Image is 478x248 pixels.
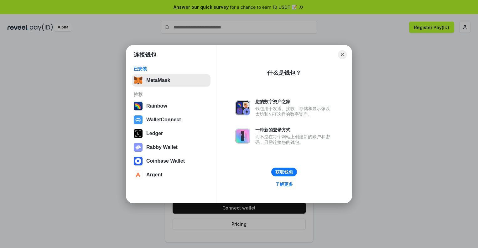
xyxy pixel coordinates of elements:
div: 什么是钱包？ [267,69,301,77]
div: 推荐 [134,92,209,97]
div: Argent [146,172,163,178]
img: svg+xml,%3Csvg%20width%3D%2228%22%20height%3D%2228%22%20viewBox%3D%220%200%2028%2028%22%20fill%3D... [134,170,143,179]
img: svg+xml,%3Csvg%20width%3D%2228%22%20height%3D%2228%22%20viewBox%3D%220%200%2028%2028%22%20fill%3D... [134,115,143,124]
button: 获取钱包 [271,168,297,176]
img: svg+xml,%3Csvg%20xmlns%3D%22http%3A%2F%2Fwww.w3.org%2F2000%2Fsvg%22%20fill%3D%22none%22%20viewBox... [235,129,250,144]
img: svg+xml,%3Csvg%20xmlns%3D%22http%3A%2F%2Fwww.w3.org%2F2000%2Fsvg%22%20fill%3D%22none%22%20viewBox... [134,143,143,152]
div: Coinbase Wallet [146,158,185,164]
div: Ledger [146,131,163,136]
div: Rabby Wallet [146,144,178,150]
div: Rainbow [146,103,167,109]
button: Close [338,50,347,59]
button: Rainbow [132,100,210,112]
div: WalletConnect [146,117,181,123]
div: 已安装 [134,66,209,72]
button: Coinbase Wallet [132,155,210,167]
button: WalletConnect [132,114,210,126]
div: 钱包用于发送、接收、存储和显示像以太坊和NFT这样的数字资产。 [255,106,333,117]
div: MetaMask [146,78,170,83]
button: MetaMask [132,74,210,87]
a: 了解更多 [272,180,297,188]
button: Ledger [132,127,210,140]
img: svg+xml,%3Csvg%20xmlns%3D%22http%3A%2F%2Fwww.w3.org%2F2000%2Fsvg%22%20fill%3D%22none%22%20viewBox... [235,100,250,115]
button: Argent [132,169,210,181]
div: 一种新的登录方式 [255,127,333,133]
h1: 连接钱包 [134,51,156,58]
div: 获取钱包 [275,169,293,175]
button: Rabby Wallet [132,141,210,154]
div: 而不是在每个网站上创建新的账户和密码，只需连接您的钱包。 [255,134,333,145]
div: 了解更多 [275,181,293,187]
img: svg+xml,%3Csvg%20width%3D%22120%22%20height%3D%22120%22%20viewBox%3D%220%200%20120%20120%22%20fil... [134,102,143,110]
img: svg+xml,%3Csvg%20fill%3D%22none%22%20height%3D%2233%22%20viewBox%3D%220%200%2035%2033%22%20width%... [134,76,143,85]
img: svg+xml,%3Csvg%20xmlns%3D%22http%3A%2F%2Fwww.w3.org%2F2000%2Fsvg%22%20width%3D%2228%22%20height%3... [134,129,143,138]
img: svg+xml,%3Csvg%20width%3D%2228%22%20height%3D%2228%22%20viewBox%3D%220%200%2028%2028%22%20fill%3D... [134,157,143,165]
div: 您的数字资产之家 [255,99,333,104]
